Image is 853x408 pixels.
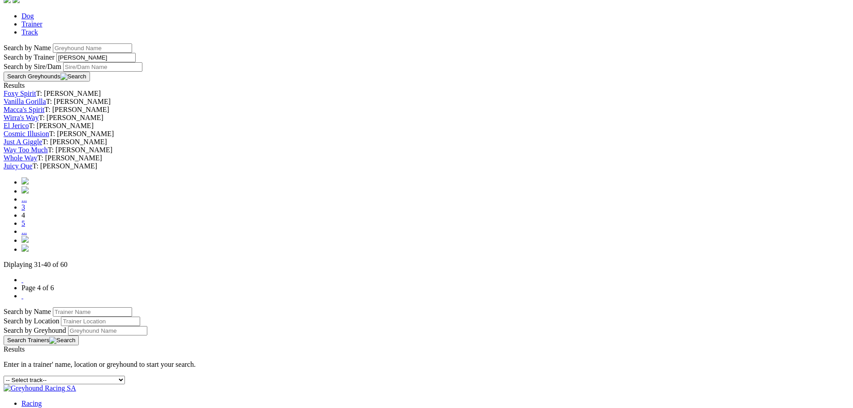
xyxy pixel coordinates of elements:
[21,219,25,227] a: 5
[21,211,25,219] span: 4
[49,337,75,344] img: Search
[21,186,29,193] img: chevron-left-pager-blue.svg
[68,326,147,335] input: Search by Greyhound Name
[21,203,25,211] a: 3
[21,195,27,203] a: ...
[4,106,849,114] div: T: [PERSON_NAME]
[4,138,42,146] a: Just A Giggle
[21,284,54,292] a: Page 4 of 6
[21,20,43,28] a: Trainer
[4,98,849,106] div: T: [PERSON_NAME]
[4,345,849,353] div: Results
[4,98,46,105] a: Vanilla Gorilla
[4,317,59,325] label: Search by Location
[63,62,142,72] input: Search by Sire/Dam name
[4,335,79,345] button: Search Trainers
[21,177,29,185] img: chevrons-left-pager-blue.svg
[4,53,55,61] label: Search by Trainer
[4,90,36,97] a: Foxy Spirit
[4,261,849,269] p: Diplaying 31-40 of 60
[61,317,140,326] input: Search by Trainer Location
[21,228,27,235] a: ...
[4,138,849,146] div: T: [PERSON_NAME]
[4,44,51,52] label: Search by Name
[21,245,29,252] img: chevrons-right-pager-blue.svg
[21,28,38,36] a: Track
[4,154,37,162] a: Whole Way
[4,384,76,392] img: Greyhound Racing SA
[21,399,42,407] a: Racing
[4,106,44,113] a: Macca's Spirit
[4,308,51,315] label: Search by Name
[4,82,849,90] div: Results
[4,130,849,138] div: T: [PERSON_NAME]
[4,162,849,170] div: T: [PERSON_NAME]
[4,146,849,154] div: T: [PERSON_NAME]
[53,43,132,53] input: Search by Greyhound name
[4,63,61,70] label: Search by Sire/Dam
[21,12,34,20] a: Dog
[21,236,29,243] img: chevron-right-pager-blue.svg
[4,162,32,170] a: Juicy Que
[4,130,49,137] a: Cosmic Illusion
[4,114,849,122] div: T: [PERSON_NAME]
[4,326,66,334] label: Search by Greyhound
[4,361,849,369] p: Enter in a trainer' name, location or greyhound to start your search.
[4,72,90,82] button: Search Greyhounds
[4,90,849,98] div: T: [PERSON_NAME]
[56,53,136,62] input: Search by Trainer name
[4,114,39,121] a: Wirra's Way
[4,122,849,130] div: T: [PERSON_NAME]
[4,154,849,162] div: T: [PERSON_NAME]
[4,122,29,129] a: El Jerico
[53,307,132,317] input: Search by Trainer Name
[60,73,86,80] img: Search
[4,146,48,154] a: Way Too Much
